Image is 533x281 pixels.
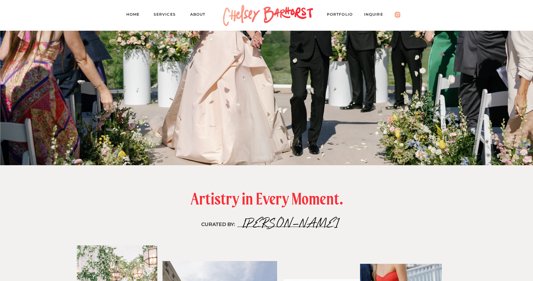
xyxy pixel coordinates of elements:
a: PORTFOLIO [327,11,359,20]
h3: Curated by: [201,220,240,227]
p: [PERSON_NAME] [243,217,331,229]
h2: Artistry in Every Moment. [141,190,392,211]
a: About [190,11,211,20]
a: Services [154,11,181,20]
a: Inquire [364,11,389,20]
a: Home [126,11,145,20]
